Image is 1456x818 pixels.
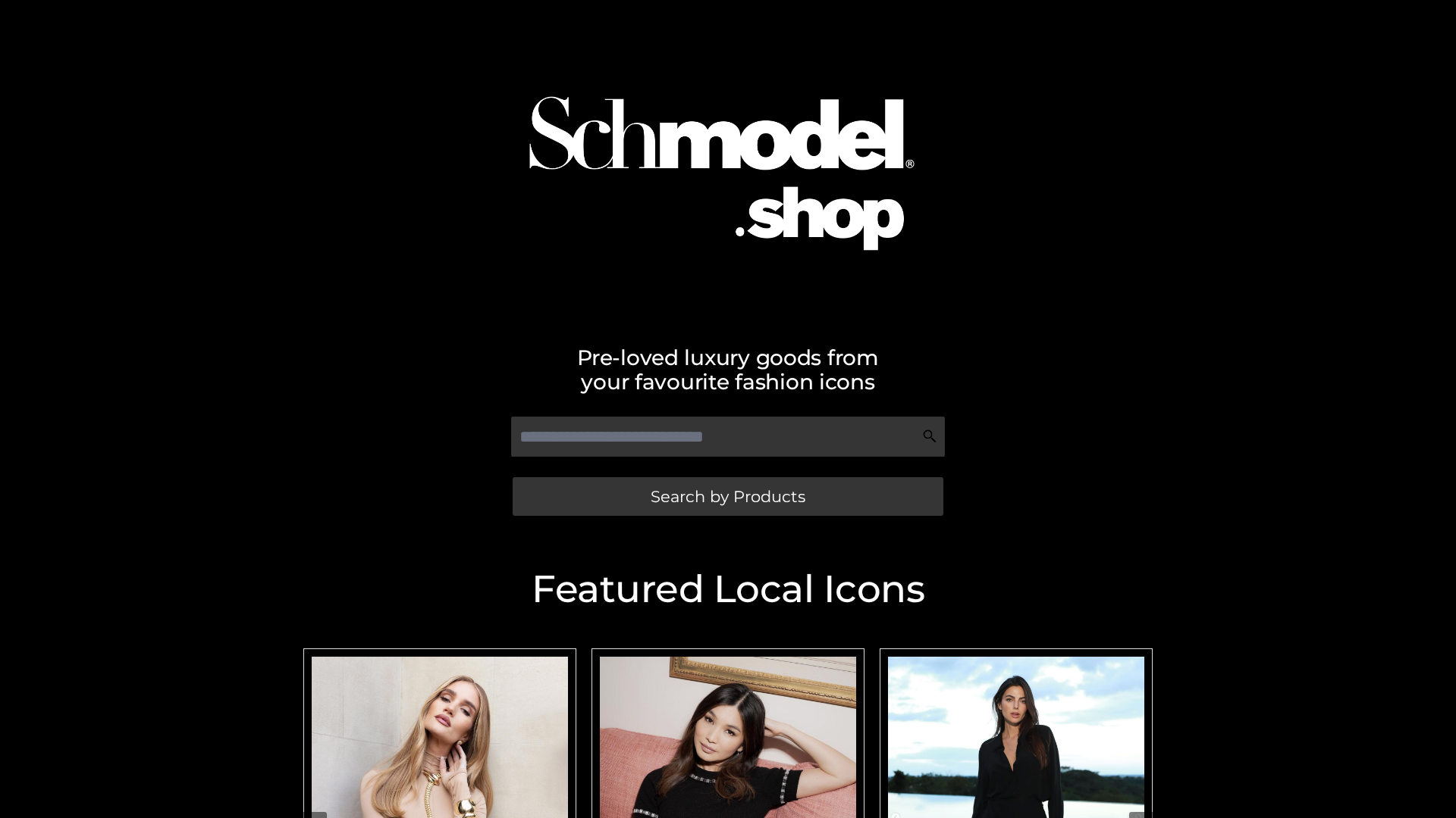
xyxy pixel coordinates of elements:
a: Search by Products [513,477,943,516]
h2: Pre-loved luxury goods from your favourite fashion icons [296,345,1160,394]
span: Search by Products [651,489,805,504]
h2: Featured Local Icons​ [296,570,1160,608]
img: Search Icon [922,429,937,444]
